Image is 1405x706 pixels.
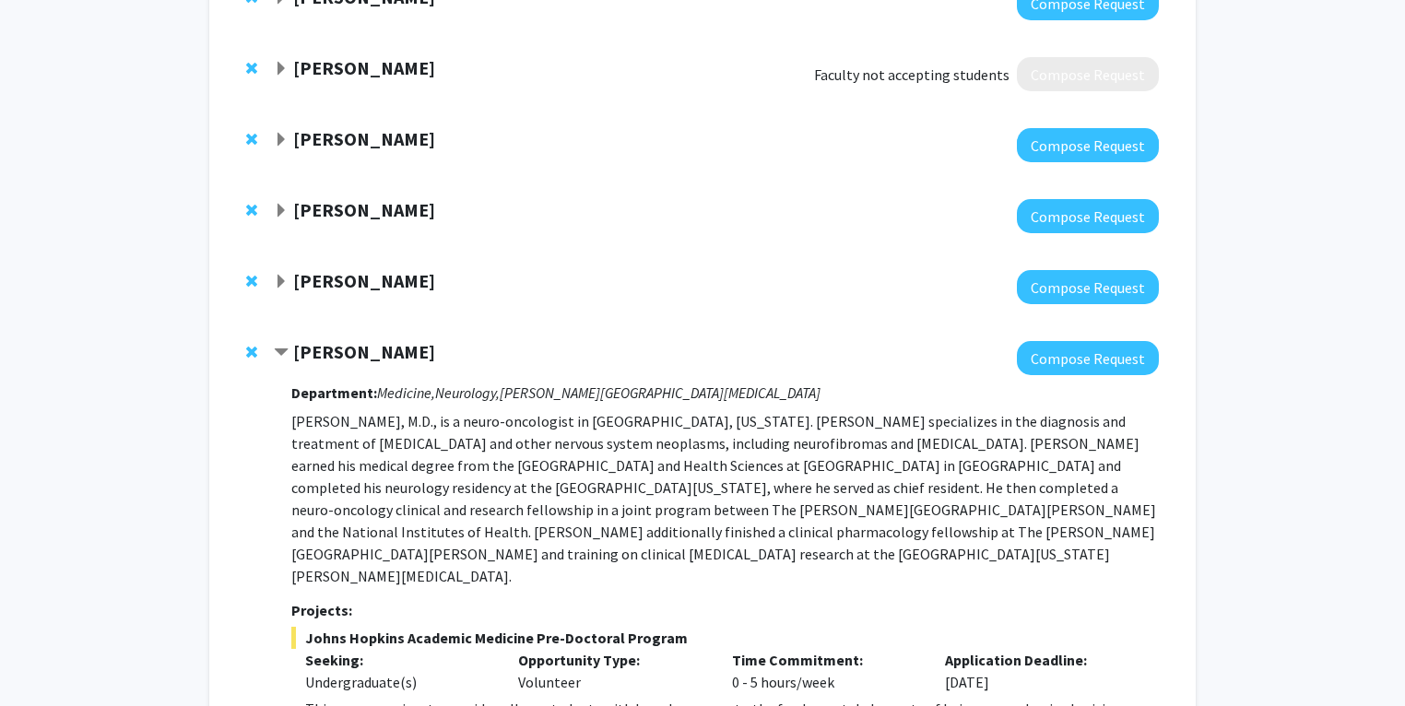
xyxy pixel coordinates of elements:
span: Expand Ishan Barman Bookmark [274,204,289,218]
div: [DATE] [931,649,1145,693]
p: Time Commitment: [732,649,918,671]
strong: [PERSON_NAME] [293,127,435,150]
div: Volunteer [504,649,718,693]
span: Expand Michael Osmanski Bookmark [274,133,289,147]
button: Compose Request to Yun Chen [1017,270,1159,304]
span: Faculty not accepting students [814,64,1009,86]
strong: [PERSON_NAME] [293,269,435,292]
span: Contract Carlos Romo Bookmark [274,346,289,360]
div: Undergraduate(s) [305,671,491,693]
button: Compose Request to Melanie Dispenza [1017,57,1159,91]
span: Remove Yun Chen from bookmarks [246,274,257,288]
i: Medicine, [377,383,435,402]
button: Compose Request to Ishan Barman [1017,199,1159,233]
span: Remove Michael Osmanski from bookmarks [246,132,257,147]
strong: [PERSON_NAME] [293,198,435,221]
strong: Projects: [291,601,352,619]
strong: [PERSON_NAME] [293,56,435,79]
span: Expand Melanie Dispenza Bookmark [274,62,289,76]
p: [PERSON_NAME], M.D., is a neuro-oncologist in [GEOGRAPHIC_DATA], [US_STATE]. [PERSON_NAME] specia... [291,410,1159,587]
i: [PERSON_NAME][GEOGRAPHIC_DATA][MEDICAL_DATA] [500,383,821,402]
iframe: Chat [14,623,78,692]
p: Opportunity Type: [518,649,704,671]
span: Remove Ishan Barman from bookmarks [246,203,257,218]
i: Neurology, [435,383,500,402]
p: Seeking: [305,649,491,671]
strong: [PERSON_NAME] [293,340,435,363]
button: Compose Request to Michael Osmanski [1017,128,1159,162]
strong: Department: [291,383,377,402]
span: Johns Hopkins Academic Medicine Pre-Doctoral Program [291,627,1159,649]
p: Application Deadline: [945,649,1131,671]
span: Remove Carlos Romo from bookmarks [246,345,257,359]
span: Expand Yun Chen Bookmark [274,275,289,289]
div: 0 - 5 hours/week [718,649,932,693]
button: Compose Request to Carlos Romo [1017,341,1159,375]
span: Remove Melanie Dispenza from bookmarks [246,61,257,76]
